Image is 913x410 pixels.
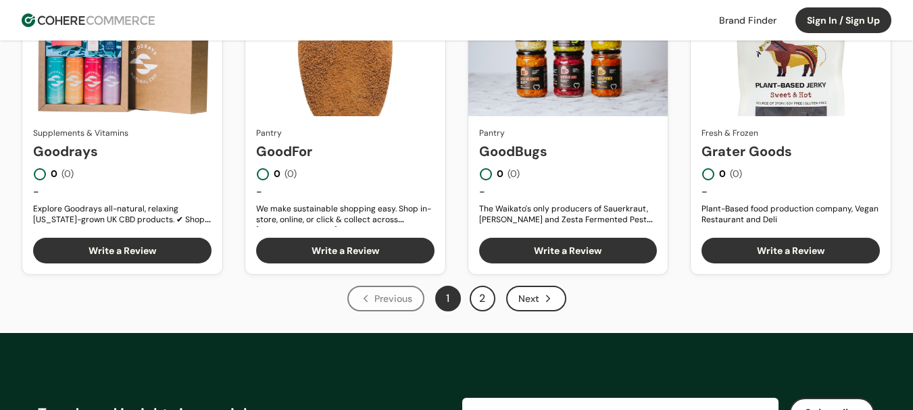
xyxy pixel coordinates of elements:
[33,141,212,161] a: Goodrays
[435,286,461,311] button: Page 1
[256,141,435,161] a: GoodFor
[347,286,424,311] div: Previous
[22,14,155,27] img: Cohere Logo
[256,238,435,263] button: Write a Review
[701,141,880,161] a: Grater Goods
[470,286,495,311] button: Page 2
[479,141,658,161] a: GoodBugs
[347,286,424,311] button: Prev
[479,238,658,263] button: Write a Review
[33,238,212,263] button: Write a Review
[506,286,566,311] button: Next
[701,238,880,263] button: Write a Review
[795,7,891,33] button: Sign In / Sign Up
